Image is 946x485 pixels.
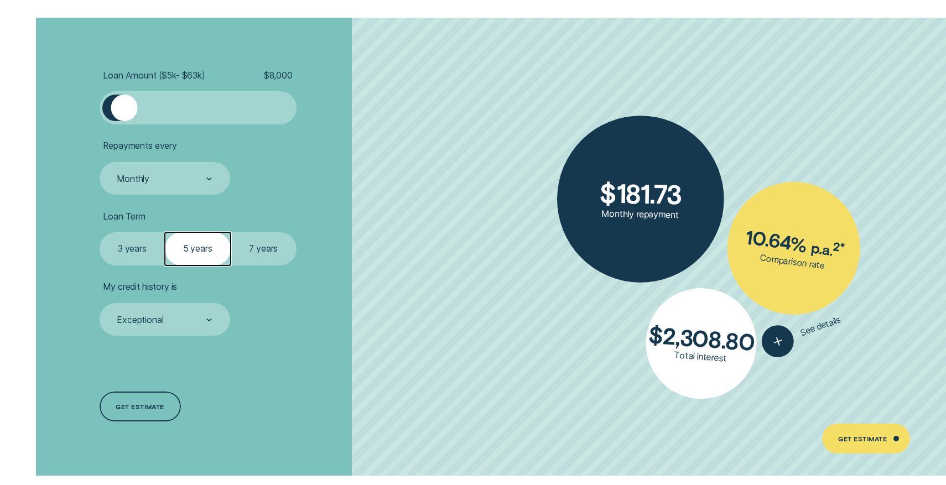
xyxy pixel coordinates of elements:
span: Loan Term [103,211,145,222]
div: Exceptional [117,315,163,326]
span: See details [799,314,843,338]
span: Loan Amount ( $5k - $63k ) [103,70,205,81]
label: 5 years [165,232,231,265]
span: My credit history is [103,281,177,293]
span: $ 8,000 [264,70,293,81]
button: See details [758,304,846,362]
label: 7 years [231,232,297,265]
div: Monthly [117,174,149,185]
a: Get estimate [100,392,181,421]
a: Get Estimate [822,424,910,453]
span: Repayments every [103,140,176,152]
label: 3 years [100,232,165,265]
